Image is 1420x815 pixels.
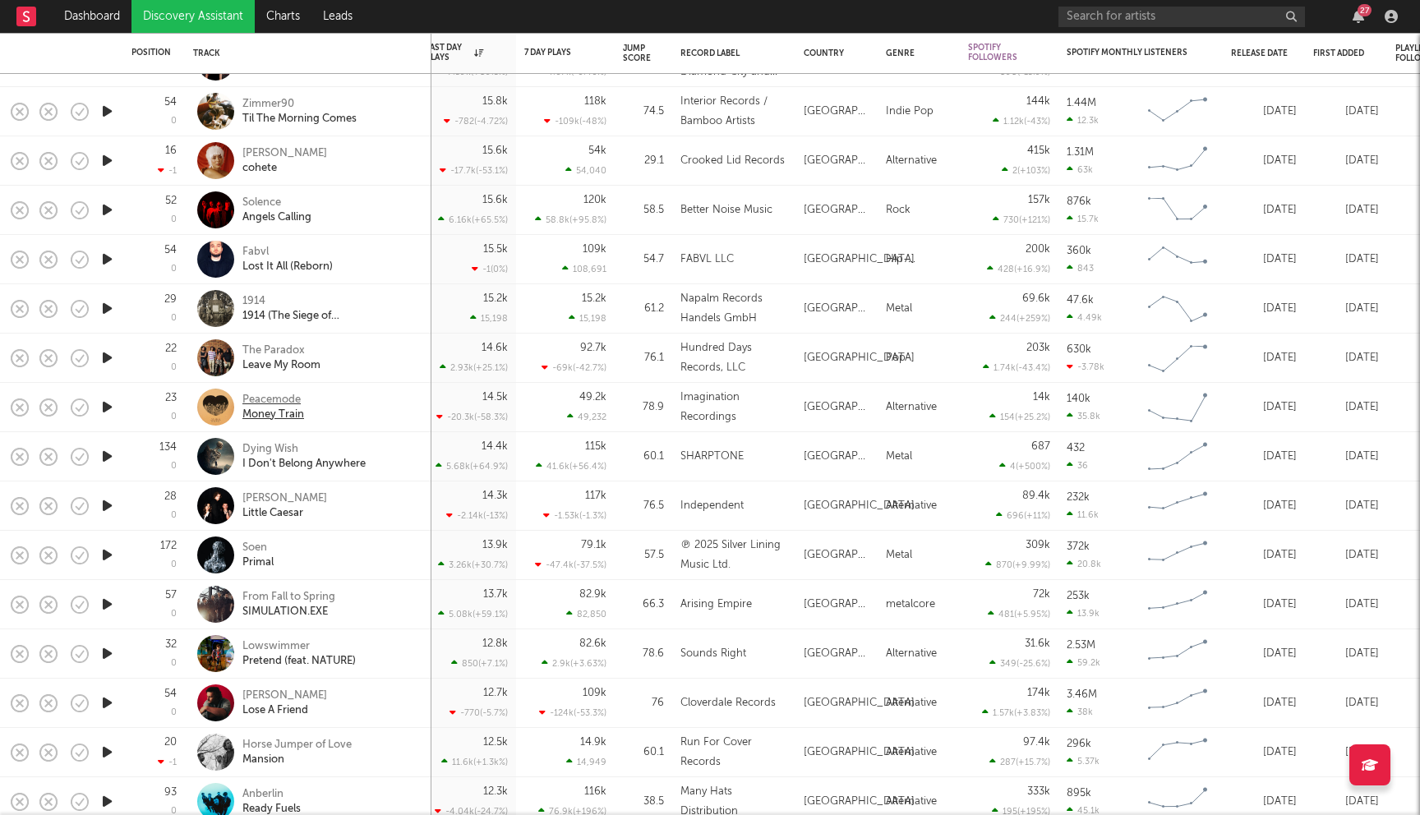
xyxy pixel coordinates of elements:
div: 2 ( +103 % ) [1002,165,1050,176]
div: Money Train [242,407,304,422]
div: [DATE] [1231,546,1297,565]
div: Hip-Hop/Rap [886,250,952,269]
div: 15.6k [482,145,508,156]
div: 0 [171,117,177,126]
div: 15.2k [483,293,508,304]
div: 15,198 [470,313,508,324]
div: Lowswimmer [242,639,356,654]
div: 174k [1027,688,1050,698]
div: Primal [242,555,274,570]
a: [PERSON_NAME]Lose A Friend [242,688,327,718]
div: From Fall to Spring [242,590,335,605]
div: -17.7k ( -53.1 % ) [440,165,508,176]
div: 109k [583,688,606,698]
div: 0 [171,265,177,274]
div: [DATE] [1313,743,1379,762]
div: 3.26k ( +30.7 % ) [438,559,508,570]
div: [DATE] [1313,250,1379,269]
div: Indie Pop [886,102,934,122]
div: [DATE] [1231,200,1297,220]
div: 14.9k [580,737,606,748]
div: [GEOGRAPHIC_DATA] [804,693,915,713]
div: 850 ( +7.1 % ) [451,658,508,669]
div: -109k ( -48 % ) [544,116,606,127]
div: [GEOGRAPHIC_DATA] [804,595,869,615]
div: 54.7 [623,250,664,269]
div: Jump Score [623,44,651,63]
div: 349 ( -25.6 % ) [989,658,1050,669]
a: SoenPrimal [242,541,274,570]
div: 287 ( +15.7 % ) [989,757,1050,767]
div: 69.6k [1022,293,1050,304]
div: 2.9k ( +3.63 % ) [542,658,606,669]
div: 172 [160,541,177,551]
div: [DATE] [1231,250,1297,269]
svg: Chart title [1141,387,1215,428]
div: 1914 (The Siege of [GEOGRAPHIC_DATA]) [242,309,419,324]
div: 20 [164,737,177,748]
div: 134 [159,442,177,453]
div: 57.5 [623,546,664,565]
div: 415k [1027,145,1050,156]
div: 82,850 [566,609,606,619]
a: Dying WishI Don't Belong Anywhere [242,442,366,472]
div: Napalm Records Handels GmbH [680,289,787,329]
svg: Chart title [1141,633,1215,675]
div: 66.3 [623,595,664,615]
div: 12.5k [483,737,508,748]
div: 76.1 [623,348,664,368]
div: Solence [242,196,311,210]
div: Run For Cover Records [680,733,787,772]
div: 7 Day Plays [524,48,582,58]
div: 2.53M [1067,640,1095,651]
div: [DATE] [1313,496,1379,516]
div: Alternative [886,644,937,664]
a: [PERSON_NAME]Little Caesar [242,491,327,521]
div: 309k [1026,540,1050,550]
svg: Chart title [1141,190,1215,231]
div: 76 [623,693,664,713]
div: 870 ( +9.99 % ) [985,559,1050,570]
div: 97.4k [1023,737,1050,748]
div: 14.6k [482,343,508,353]
div: Track [193,48,415,58]
div: Imagination Recordings [680,388,787,427]
div: Alternative [886,743,937,762]
div: [DATE] [1231,743,1297,762]
div: 22 [165,343,177,354]
div: 13.9k [1067,608,1100,619]
a: FabvlLost It All (Reborn) [242,245,333,274]
div: 54k [588,145,606,156]
svg: Chart title [1141,436,1215,477]
div: 57 [165,590,177,601]
div: 60.1 [623,447,664,467]
div: Release Date [1231,48,1289,58]
div: -124k ( -53.3 % ) [539,707,606,718]
div: Better Noise Music [680,200,772,220]
a: PeacemodeMoney Train [242,393,304,422]
div: 244 ( +259 % ) [989,313,1050,324]
div: 54 [164,245,177,256]
svg: Chart title [1141,91,1215,132]
div: SIMULATION.EXE [242,605,335,619]
div: Angels Calling [242,210,311,225]
div: 58.8k ( +95.8 % ) [535,214,606,225]
div: ℗ 2025 Silver Lining Music Ltd. [680,536,787,575]
div: Hundred Days Records, LLC [680,338,787,378]
div: Lose A Friend [242,703,327,718]
div: 58.5 [623,200,664,220]
div: Zimmer90 [242,97,357,112]
div: 54 [164,688,177,699]
div: [GEOGRAPHIC_DATA] [804,102,869,122]
div: [DATE] [1313,102,1379,122]
div: Fabvl [242,245,333,260]
div: 0 [171,659,177,668]
div: Pop [886,348,906,368]
svg: Chart title [1141,338,1215,379]
div: [DATE] [1231,151,1297,171]
div: Position [131,48,171,58]
div: Last Day Plays [426,43,483,62]
div: [PERSON_NAME] [242,688,327,703]
div: [DATE] [1313,299,1379,319]
div: 15.5k [483,244,508,255]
